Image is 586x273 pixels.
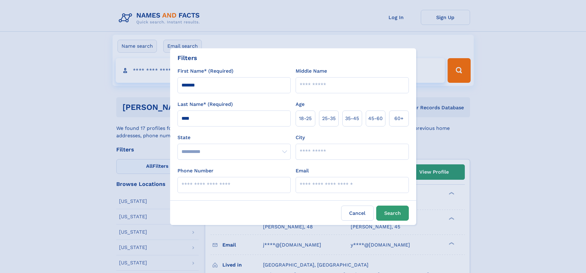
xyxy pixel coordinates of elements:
span: 45‑60 [368,115,383,122]
label: Age [296,101,305,108]
span: 60+ [394,115,404,122]
div: Filters [177,53,197,62]
label: Middle Name [296,67,327,75]
label: Last Name* (Required) [177,101,233,108]
label: City [296,134,305,141]
label: State [177,134,291,141]
span: 18‑25 [299,115,312,122]
label: Phone Number [177,167,213,175]
button: Search [376,206,409,221]
label: First Name* (Required) [177,67,233,75]
label: Email [296,167,309,175]
span: 35‑45 [345,115,359,122]
span: 25‑35 [322,115,336,122]
label: Cancel [341,206,374,221]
